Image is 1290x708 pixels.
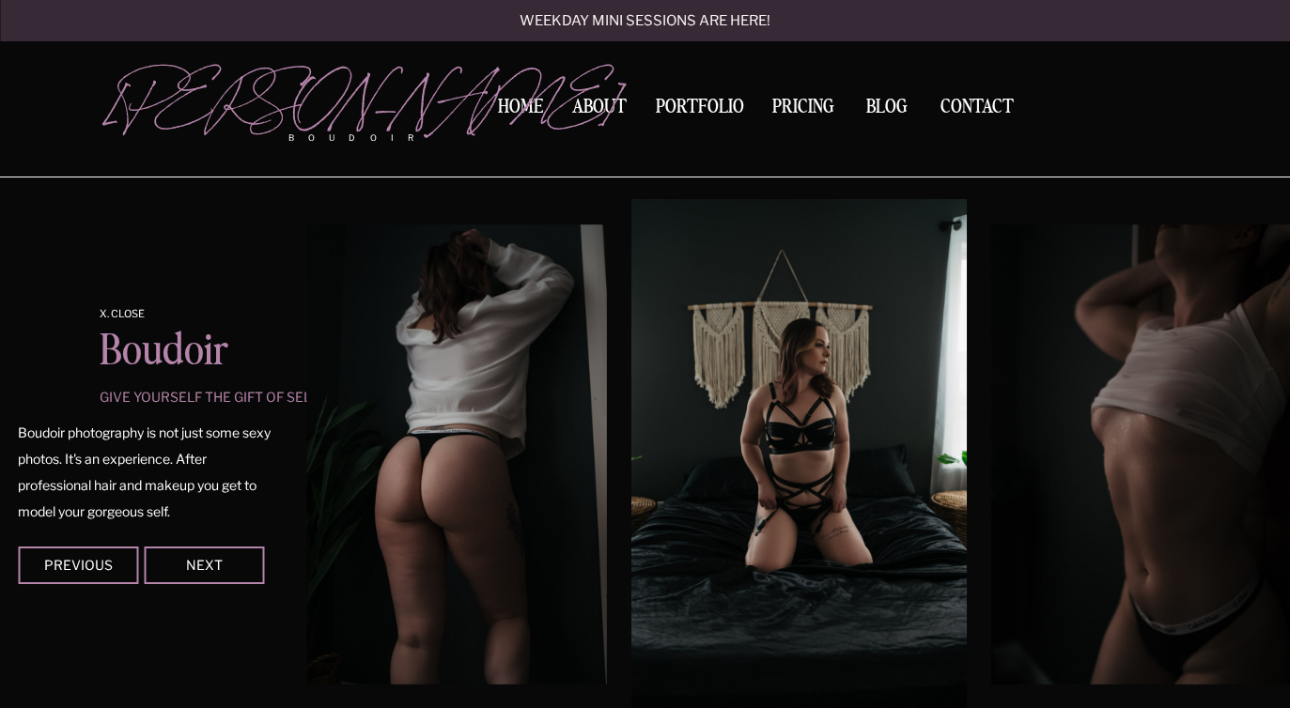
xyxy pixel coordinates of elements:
img: A woman in a white shirt and black thong leans against a wall [300,224,606,685]
p: Boudoir photography is not just some sexy photos. It's an experience. After professional hair and... [18,420,271,525]
a: BLOG [858,98,916,115]
a: Portfolio [649,98,751,123]
div: Next [148,559,260,570]
a: [PERSON_NAME] [107,67,444,123]
a: x. Close [100,309,186,320]
p: boudoir [288,131,444,145]
a: Contact [933,98,1021,117]
a: Pricing [768,98,840,123]
p: Boudoir [100,331,378,376]
p: give yourself the gift of self love [100,391,373,403]
div: Previous [22,559,134,570]
a: Weekday mini sessions are here! [470,14,821,30]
